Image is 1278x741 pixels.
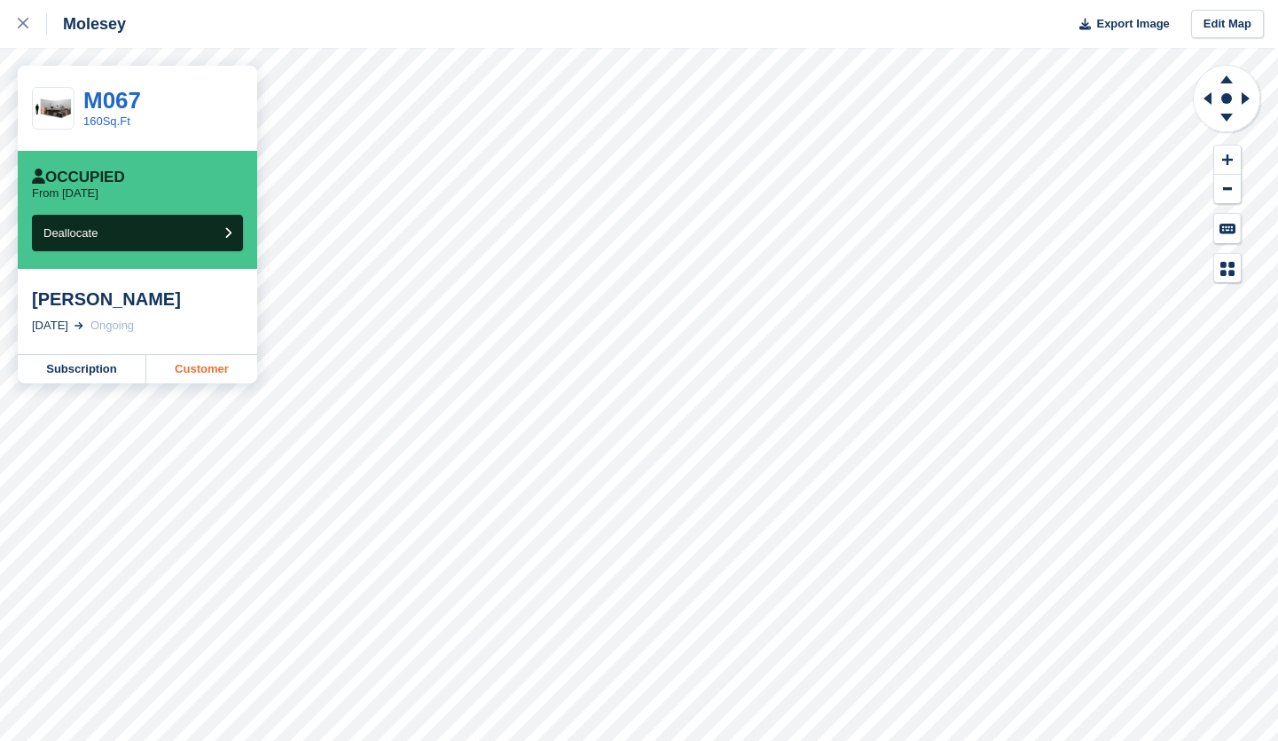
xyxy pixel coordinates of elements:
[90,317,134,335] div: Ongoing
[74,322,83,329] img: arrow-right-light-icn-cde0832a797a2874e46488d9cf13f60e5c3a73dbe684e267c42b8395dfbc2abf.svg
[1214,146,1241,175] button: Zoom In
[83,87,141,114] a: M067
[1069,10,1170,39] button: Export Image
[1096,15,1169,33] span: Export Image
[1214,214,1241,243] button: Keyboard Shortcuts
[18,355,146,383] a: Subscription
[32,169,125,186] div: Occupied
[146,355,257,383] a: Customer
[1214,175,1241,204] button: Zoom Out
[47,13,126,35] div: Molesey
[32,186,98,201] p: From [DATE]
[83,114,130,128] a: 160Sq.Ft
[33,93,74,124] img: 125-sqft-unit.jpg
[1214,254,1241,283] button: Map Legend
[43,226,98,240] span: Deallocate
[1191,10,1264,39] a: Edit Map
[32,288,243,310] div: [PERSON_NAME]
[32,317,68,335] div: [DATE]
[32,215,243,251] button: Deallocate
